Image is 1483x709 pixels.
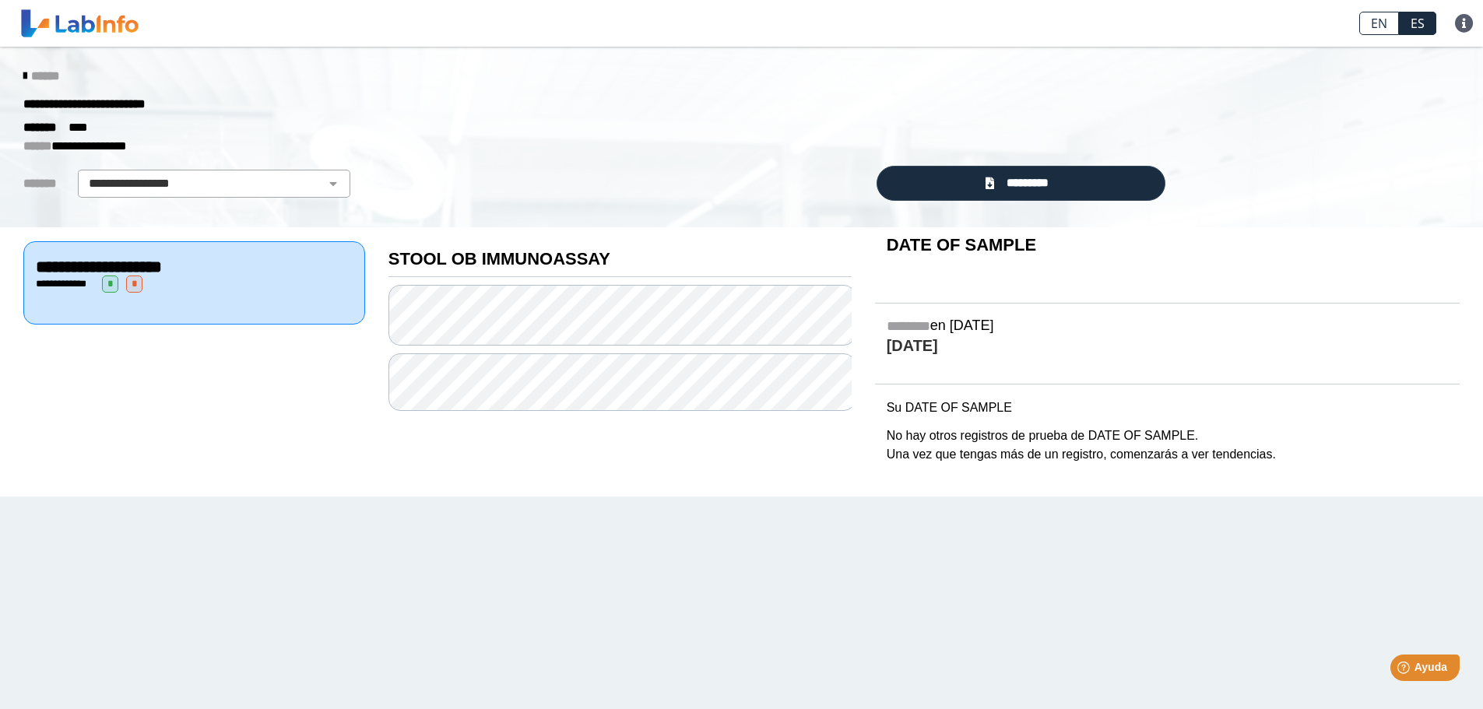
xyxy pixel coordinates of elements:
p: No hay otros registros de prueba de DATE OF SAMPLE. Una vez que tengas más de un registro, comenz... [887,426,1448,464]
h4: [DATE] [887,337,1448,356]
h5: en [DATE] [887,318,1448,335]
a: EN [1359,12,1399,35]
b: DATE OF SAMPLE [887,235,1036,254]
p: Su DATE OF SAMPLE [887,398,1448,417]
iframe: Help widget launcher [1344,648,1466,692]
a: ES [1399,12,1436,35]
b: STOOL OB IMMUNOASSAY [388,249,610,269]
